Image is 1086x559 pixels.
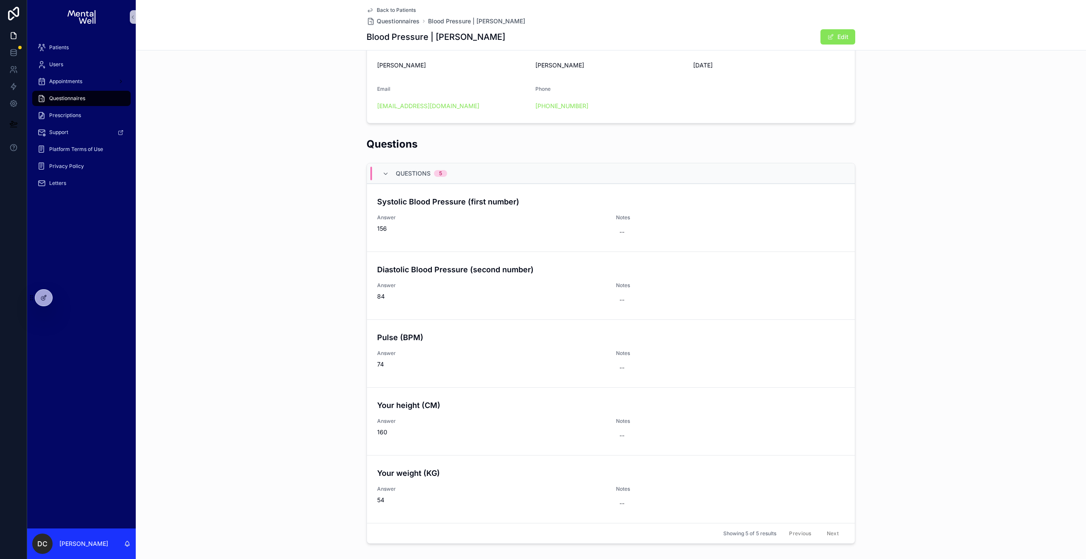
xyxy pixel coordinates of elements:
[377,102,479,110] a: [EMAIL_ADDRESS][DOMAIN_NAME]
[59,539,108,548] p: [PERSON_NAME]
[377,17,420,25] span: Questionnaires
[616,418,725,425] span: Notes
[377,467,845,479] h4: Your weight (KG)
[619,228,624,236] div: --
[396,169,431,178] span: Questions
[619,296,624,304] div: --
[32,125,131,140] a: Support
[49,180,66,187] span: Letters
[377,400,845,411] h4: Your height (CM)
[367,7,416,14] a: Back to Patients
[32,176,131,191] a: Letters
[377,350,606,357] span: Answer
[377,61,529,70] span: [PERSON_NAME]
[377,360,606,369] span: 74
[32,40,131,55] a: Patients
[820,29,855,45] button: Edit
[377,264,845,275] h4: Diastolic Blood Pressure (second number)
[428,17,525,25] a: Blood Pressure | [PERSON_NAME]
[32,159,131,174] a: Privacy Policy
[377,224,606,233] span: 156
[49,129,68,136] span: Support
[367,137,417,151] h2: Questions
[32,142,131,157] a: Platform Terms of Use
[367,17,420,25] a: Questionnaires
[377,7,416,14] span: Back to Patients
[367,31,505,43] h1: Blood Pressure | [PERSON_NAME]
[49,146,103,153] span: Platform Terms of Use
[49,112,81,119] span: Prescriptions
[49,95,85,102] span: Questionnaires
[377,86,390,92] span: Email
[37,539,48,549] span: DC
[377,418,606,425] span: Answer
[616,350,725,357] span: Notes
[535,61,687,70] span: [PERSON_NAME]
[32,74,131,89] a: Appointments
[619,499,624,508] div: --
[32,108,131,123] a: Prescriptions
[32,91,131,106] a: Questionnaires
[49,44,69,51] span: Patients
[616,486,725,492] span: Notes
[616,282,725,289] span: Notes
[377,496,606,504] span: 54
[535,102,588,110] a: [PHONE_NUMBER]
[377,196,845,207] h4: Systolic Blood Pressure (first number)
[377,292,606,301] span: 84
[49,163,84,170] span: Privacy Policy
[27,34,136,528] div: scrollable content
[693,61,845,70] span: [DATE]
[377,486,606,492] span: Answer
[619,431,624,440] div: --
[439,170,442,177] div: 5
[377,428,606,436] span: 160
[49,78,82,85] span: Appointments
[377,332,845,343] h4: Pulse (BPM)
[616,214,725,221] span: Notes
[535,86,551,92] span: Phone
[619,363,624,372] div: --
[67,10,95,24] img: App logo
[377,214,606,221] span: Answer
[49,61,63,68] span: Users
[32,57,131,72] a: Users
[723,530,776,537] span: Showing 5 of 5 results
[377,282,606,289] span: Answer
